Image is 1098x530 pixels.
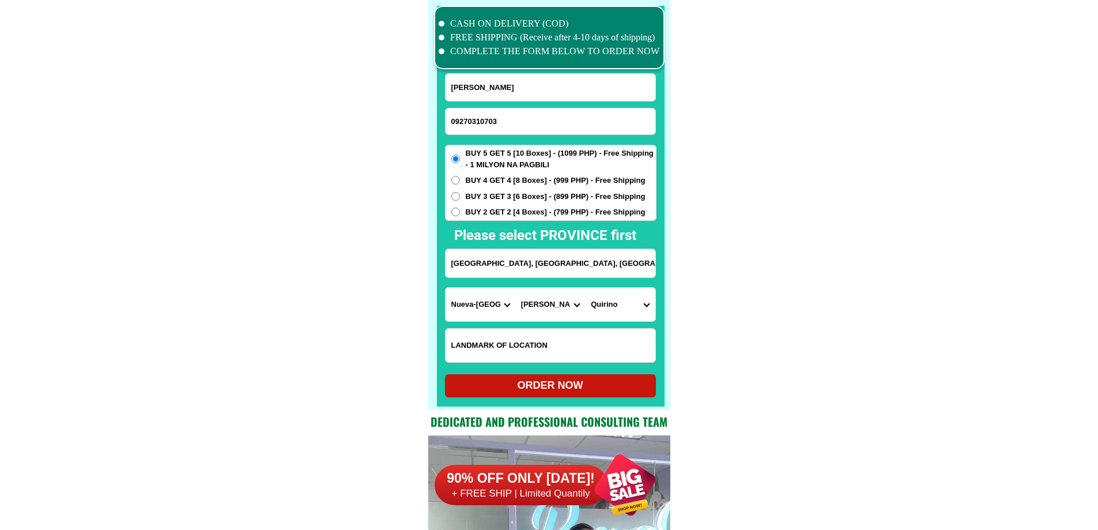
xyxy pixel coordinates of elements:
[451,208,460,216] input: BUY 2 GET 2 [4 Boxes] - (799 PHP) - Free Shipping
[451,155,460,163] input: BUY 5 GET 5 [10 Boxes] - (1099 PHP) - Free Shipping - 1 MILYON NA PAGBILI
[439,44,660,58] li: COMPLETE THE FORM BELOW TO ORDER NOW
[435,470,608,487] h6: 90% OFF ONLY [DATE]!
[451,192,460,201] input: BUY 3 GET 3 [6 Boxes] - (899 PHP) - Free Shipping
[446,108,655,134] input: Input phone_number
[466,148,656,170] span: BUY 5 GET 5 [10 Boxes] - (1099 PHP) - Free Shipping - 1 MILYON NA PAGBILI
[454,225,761,246] h2: Please select PROVINCE first
[466,175,646,186] span: BUY 4 GET 4 [8 Boxes] - (999 PHP) - Free Shipping
[446,249,655,277] input: Input address
[439,31,660,44] li: FREE SHIPPING (Receive after 4-10 days of shipping)
[446,74,655,101] input: Input full_name
[466,191,646,202] span: BUY 3 GET 3 [6 Boxes] - (899 PHP) - Free Shipping
[446,288,515,321] select: Select province
[585,288,655,321] select: Select commune
[445,378,656,393] div: ORDER NOW
[451,176,460,185] input: BUY 4 GET 4 [8 Boxes] - (999 PHP) - Free Shipping
[435,487,608,500] h6: + FREE SHIP | Limited Quantily
[446,329,655,362] input: Input LANDMARKOFLOCATION
[428,413,670,430] h2: Dedicated and professional consulting team
[466,206,646,218] span: BUY 2 GET 2 [4 Boxes] - (799 PHP) - Free Shipping
[515,288,585,321] select: Select district
[439,17,660,31] li: CASH ON DELIVERY (COD)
